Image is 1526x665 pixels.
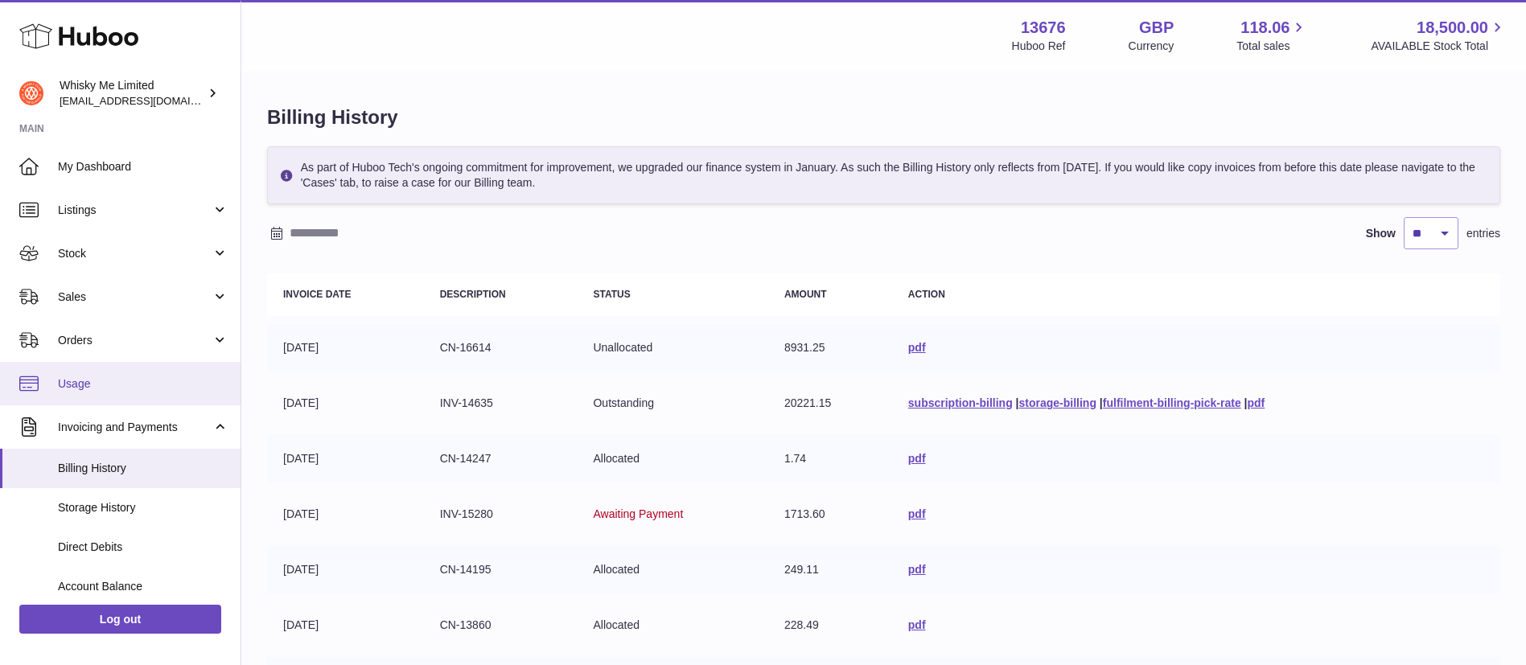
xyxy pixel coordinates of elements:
td: INV-15280 [424,491,578,538]
a: pdf [908,507,926,520]
div: Whisky Me Limited [60,78,204,109]
div: Huboo Ref [1012,39,1066,54]
span: Storage History [58,500,228,515]
a: 118.06 Total sales [1236,17,1308,54]
a: pdf [1247,396,1265,409]
a: pdf [908,563,926,576]
strong: Action [908,289,945,300]
a: Log out [19,605,221,634]
span: Billing History [58,461,228,476]
span: Direct Debits [58,540,228,555]
a: pdf [908,341,926,354]
span: | [1016,396,1019,409]
span: | [1100,396,1103,409]
span: Unallocated [593,341,652,354]
span: Allocated [593,563,640,576]
td: 20221.15 [768,380,892,427]
span: Sales [58,289,212,305]
span: Awaiting Payment [593,507,683,520]
span: Listings [58,203,212,218]
td: CN-14195 [424,546,578,593]
td: [DATE] [267,546,424,593]
span: | [1244,396,1248,409]
span: Account Balance [58,579,228,594]
strong: GBP [1139,17,1174,39]
span: Outstanding [593,396,654,409]
label: Show [1366,226,1396,241]
span: Total sales [1236,39,1308,54]
span: 18,500.00 [1417,17,1488,39]
td: 249.11 [768,546,892,593]
a: storage-billing [1019,396,1096,409]
span: My Dashboard [58,159,228,174]
td: CN-16614 [424,324,578,371]
span: Stock [58,246,212,261]
td: [DATE] [267,324,424,371]
h1: Billing History [267,105,1500,130]
a: subscription-billing [908,396,1013,409]
strong: Status [593,289,630,300]
td: 8931.25 [768,324,892,371]
span: Orders [58,333,212,348]
td: CN-14247 [424,435,578,482]
td: CN-13860 [424,601,578,649]
div: Currency [1129,39,1174,54]
td: 1713.60 [768,491,892,538]
span: Allocated [593,618,640,631]
span: AVAILABLE Stock Total [1371,39,1507,54]
div: As part of Huboo Tech's ongoing commitment for improvement, we upgraded our finance system in Jan... [267,146,1500,204]
span: Usage [58,376,228,392]
td: [DATE] [267,601,424,649]
td: [DATE] [267,435,424,482]
td: 1.74 [768,435,892,482]
img: internalAdmin-13676@internal.huboo.com [19,81,43,105]
td: [DATE] [267,491,424,538]
span: [EMAIL_ADDRESS][DOMAIN_NAME] [60,94,237,107]
span: Allocated [593,452,640,465]
span: Invoicing and Payments [58,420,212,435]
span: entries [1466,226,1500,241]
strong: Amount [784,289,827,300]
td: 228.49 [768,601,892,649]
a: 18,500.00 AVAILABLE Stock Total [1371,17,1507,54]
a: pdf [908,618,926,631]
a: pdf [908,452,926,465]
span: 118.06 [1240,17,1289,39]
a: fulfilment-billing-pick-rate [1103,396,1241,409]
strong: 13676 [1021,17,1066,39]
td: [DATE] [267,380,424,427]
td: INV-14635 [424,380,578,427]
strong: Invoice Date [283,289,351,300]
strong: Description [440,289,506,300]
